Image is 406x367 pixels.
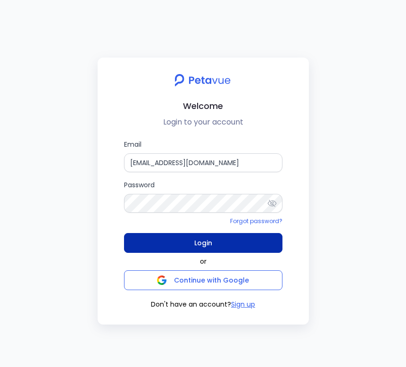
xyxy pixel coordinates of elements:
span: Login [194,236,212,250]
p: Login to your account [105,117,301,128]
h2: Welcome [105,99,301,113]
span: Continue with Google [174,275,249,285]
button: Login [124,233,282,253]
img: petavue logo [169,69,237,92]
a: Forgot password? [230,217,282,225]
span: or [200,257,207,267]
input: Password [124,194,282,213]
button: Continue with Google [124,270,282,290]
span: Don't have an account? [151,300,231,309]
label: Email [124,139,282,172]
button: Sign up [231,300,255,309]
label: Password [124,180,282,213]
input: Email [124,153,282,172]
